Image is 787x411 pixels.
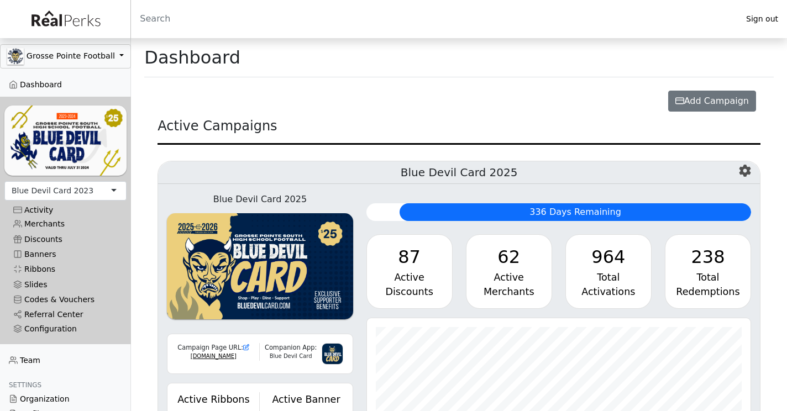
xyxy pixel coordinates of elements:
[4,292,127,307] a: Codes & Vouchers
[25,7,105,31] img: real_perks_logo-01.svg
[144,47,240,68] h1: Dashboard
[575,244,642,270] div: 964
[376,244,443,270] div: 87
[466,234,552,309] a: 62 Active Merchants
[158,161,760,184] h5: Blue Devil Card 2025
[674,244,742,270] div: 238
[400,203,751,221] div: 336 Days Remaining
[575,284,642,299] div: Activations
[174,392,253,407] div: Active Ribbons
[475,270,543,284] div: Active
[4,262,127,277] a: Ribbons
[376,270,443,284] div: Active
[565,234,652,309] a: 964 Total Activations
[674,270,742,284] div: Total
[266,392,345,407] div: Active Banner
[475,244,543,270] div: 62
[191,353,237,359] a: [DOMAIN_NAME]
[4,277,127,292] a: Slides
[167,193,353,206] div: Blue Devil Card 2025
[260,352,321,361] div: Blue Devil Card
[4,247,127,262] a: Banners
[158,116,760,145] div: Active Campaigns
[4,307,127,322] a: Referral Center
[366,234,453,309] a: 87 Active Discounts
[668,91,756,112] button: Add Campaign
[131,6,737,32] input: Search
[9,381,41,389] span: Settings
[4,217,127,231] a: Merchants
[7,48,24,65] img: GAa1zriJJmkmu1qRtUwg8x1nQwzlKm3DoqW9UgYl.jpg
[475,284,543,299] div: Merchants
[167,213,353,319] img: WvZzOez5OCqmO91hHZfJL7W2tJ07LbGMjwPPNJwI.png
[12,185,93,197] div: Blue Devil Card 2023
[376,284,443,299] div: Discounts
[674,284,742,299] div: Redemptions
[322,343,343,365] img: 3g6IGvkLNUf97zVHvl5PqY3f2myTnJRpqDk2mpnC.png
[665,234,751,309] a: 238 Total Redemptions
[4,106,127,175] img: YNIl3DAlDelxGQFo2L2ARBV2s5QDnXUOFwQF9zvk.png
[13,205,118,215] div: Activity
[737,12,787,27] a: Sign out
[4,231,127,246] a: Discounts
[13,324,118,334] div: Configuration
[260,343,321,352] div: Companion App:
[575,270,642,284] div: Total
[174,343,253,352] div: Campaign Page URL:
